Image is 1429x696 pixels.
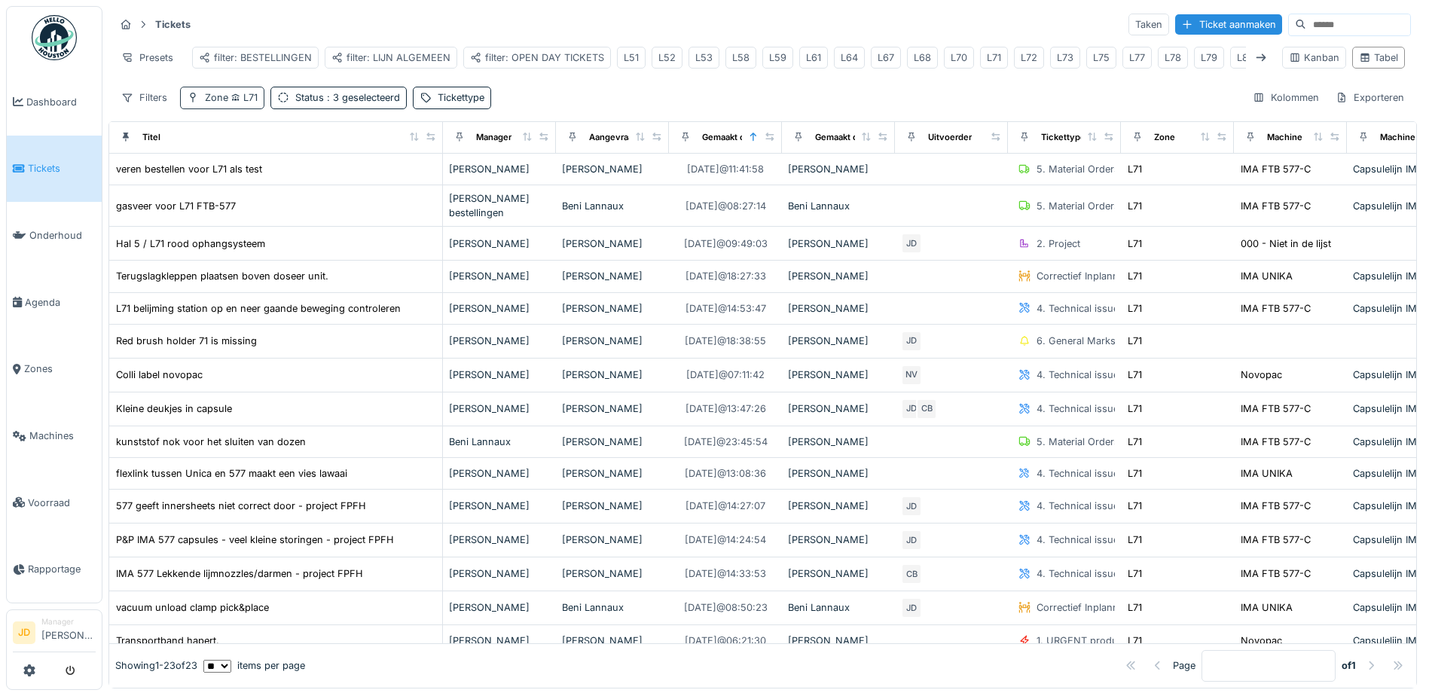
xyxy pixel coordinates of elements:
a: Rapportage [7,536,102,603]
div: L52 [658,50,676,65]
div: IMA FTB 577-C [1241,162,1311,176]
div: Colli label novopac [116,368,203,382]
div: L53 [695,50,713,65]
div: L59 [769,50,786,65]
div: Novopac [1241,368,1282,382]
div: [PERSON_NAME] [562,401,663,416]
div: Tickettype [1041,131,1085,144]
div: filter: LIJN ALGEMEEN [331,50,450,65]
div: 4. Technical issue [1037,466,1119,481]
div: [DATE] @ 14:53:47 [685,301,766,316]
div: IMA FTB 577-C [1241,435,1311,449]
div: JD [901,233,922,254]
div: IMA FTB 577-C [1241,199,1311,213]
div: [DATE] @ 07:11:42 [686,368,765,382]
span: : 3 geselecteerd [324,92,400,103]
div: L78 [1165,50,1181,65]
div: [PERSON_NAME] [562,269,663,283]
div: [PERSON_NAME] [788,269,889,283]
div: Manager [476,131,511,144]
div: [PERSON_NAME] [449,301,550,316]
div: Presets [115,47,180,69]
div: [DATE] @ 14:24:54 [685,533,766,547]
div: [PERSON_NAME] [449,566,550,581]
div: Beni Lannaux [562,600,663,615]
div: [PERSON_NAME] [788,435,889,449]
span: Machines [29,429,96,443]
div: [PERSON_NAME] [562,499,663,513]
div: Zone [1154,131,1175,144]
div: [DATE] @ 23:45:54 [684,435,768,449]
div: L71 [1128,499,1142,513]
div: 000 - Niet in de lijst [1241,237,1331,251]
div: [DATE] @ 14:33:53 [685,566,766,581]
div: [PERSON_NAME] [449,368,550,382]
div: L64 [841,50,858,65]
a: Agenda [7,269,102,336]
img: Badge_color-CXgf-gQk.svg [32,15,77,60]
div: [PERSON_NAME] [449,334,550,348]
div: Kanban [1289,50,1339,65]
a: Dashboard [7,69,102,136]
div: vacuum unload clamp pick&place [116,600,269,615]
div: [DATE] @ 13:47:26 [685,401,766,416]
div: [DATE] @ 13:08:36 [685,466,766,481]
div: [PERSON_NAME] [788,301,889,316]
div: Beni Lannaux [788,199,889,213]
div: [PERSON_NAME] [449,633,550,648]
div: IMA FTB 577-C [1241,301,1311,316]
div: [PERSON_NAME] [562,566,663,581]
div: 4. Technical issue [1037,401,1119,416]
div: Filters [115,87,174,108]
div: [PERSON_NAME] [788,633,889,648]
div: [PERSON_NAME] [449,237,550,251]
div: JD [901,496,922,517]
div: flexlink tussen Unica en 577 maakt een vies lawaai [116,466,347,481]
div: Terugslagkleppen plaatsen boven doseer unit. [116,269,328,283]
div: [DATE] @ 18:27:33 [685,269,766,283]
div: [PERSON_NAME] [788,566,889,581]
div: [PERSON_NAME] [788,162,889,176]
div: [PERSON_NAME] [788,368,889,382]
div: 4. Technical issue [1037,301,1119,316]
div: Correctief Inplanning / Weekend [1037,600,1185,615]
div: [PERSON_NAME] [449,499,550,513]
span: Onderhoud [29,228,96,243]
div: L71 [1128,466,1142,481]
div: Aangevraagd door [589,131,664,144]
div: Exporteren [1329,87,1411,108]
div: gasveer voor L71 FTB-577 [116,199,236,213]
div: 577 geeft innersheets niet correct door - project FPFH [116,499,366,513]
div: L71 [1128,435,1142,449]
div: filter: BESTELLINGEN [199,50,312,65]
div: IMA UNIKA [1241,600,1293,615]
div: P&P IMA 577 capsules - veel kleine storingen - project FPFH [116,533,394,547]
div: Beni Lannaux [788,600,889,615]
div: [PERSON_NAME] [562,162,663,176]
div: [PERSON_NAME] [562,237,663,251]
div: L71 [1128,237,1142,251]
a: Zones [7,336,102,403]
div: L71 [1128,269,1142,283]
div: [DATE] @ 08:50:23 [684,600,768,615]
div: kunststof nok voor het sluiten van dozen [116,435,306,449]
div: [PERSON_NAME] [788,237,889,251]
div: Status [295,90,400,105]
div: L67 [878,50,894,65]
div: Tabel [1359,50,1398,65]
div: [DATE] @ 06:21:30 [685,633,766,648]
div: Taken [1128,14,1169,35]
div: Hal 5 / L71 rood ophangsysteem [116,237,265,251]
div: Beni Lannaux [449,435,550,449]
div: IMA FTB 577-C [1241,401,1311,416]
div: [DATE] @ 09:49:03 [684,237,768,251]
div: IMA 577 Lekkende lijmnozzles/darmen - project FPFH [116,566,363,581]
div: L72 [1021,50,1037,65]
div: [PERSON_NAME] [788,466,889,481]
strong: of 1 [1342,658,1356,673]
div: L71 [1128,162,1142,176]
div: [PERSON_NAME] [562,368,663,382]
div: [PERSON_NAME] [449,466,550,481]
div: Page [1173,658,1195,673]
div: 6. General Marks & Idea's [1037,334,1155,348]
